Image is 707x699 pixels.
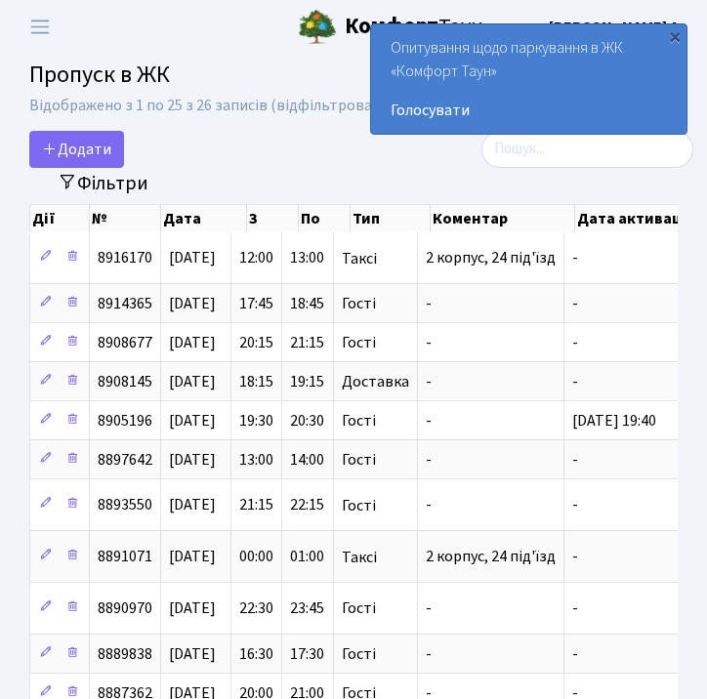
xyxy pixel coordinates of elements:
[30,205,90,232] th: Дії
[290,495,324,516] span: 22:15
[391,99,667,122] a: Голосувати
[572,410,656,432] span: [DATE] 19:40
[572,495,578,516] span: -
[342,600,376,616] span: Гості
[345,11,483,44] span: Таун
[98,410,152,432] span: 8905196
[169,371,216,392] span: [DATE]
[169,643,216,665] span: [DATE]
[342,374,409,390] span: Доставка
[29,97,482,115] div: Відображено з 1 по 25 з 26 записів (відфільтровано з 25 записів).
[290,643,324,665] span: 17:30
[426,371,432,392] span: -
[239,495,273,516] span: 21:15
[169,449,216,471] span: [DATE]
[169,597,216,619] span: [DATE]
[98,332,152,353] span: 8908677
[342,251,377,267] span: Таксі
[290,293,324,314] span: 18:45
[98,371,152,392] span: 8908145
[371,24,686,134] div: Опитування щодо паркування в ЖК «Комфорт Таун»
[239,371,273,392] span: 18:15
[239,293,273,314] span: 17:45
[665,26,685,46] div: ×
[426,597,432,619] span: -
[247,205,299,232] th: З
[299,205,351,232] th: По
[572,293,578,314] span: -
[426,495,432,516] span: -
[342,335,376,350] span: Гості
[29,131,124,168] a: Додати
[549,17,684,38] b: [PERSON_NAME] А.
[351,205,431,232] th: Тип
[431,205,575,232] th: Коментар
[98,547,152,568] span: 8891071
[239,597,273,619] span: 22:30
[290,410,324,432] span: 20:30
[572,449,578,471] span: -
[169,293,216,314] span: [DATE]
[290,597,324,619] span: 23:45
[342,296,376,311] span: Гості
[239,410,273,432] span: 19:30
[342,413,376,429] span: Гості
[572,547,578,568] span: -
[239,643,273,665] span: 16:30
[169,410,216,432] span: [DATE]
[426,449,432,471] span: -
[98,643,152,665] span: 8889838
[239,248,273,269] span: 12:00
[549,16,684,39] a: [PERSON_NAME] А.
[169,332,216,353] span: [DATE]
[90,205,161,232] th: №
[572,371,578,392] span: -
[290,371,324,392] span: 19:15
[342,498,376,514] span: Гості
[98,293,152,314] span: 8914365
[239,547,273,568] span: 00:00
[290,332,324,353] span: 21:15
[98,597,152,619] span: 8890970
[45,168,161,198] button: Переключити фільтри
[169,248,216,269] span: [DATE]
[426,248,556,269] span: 2 корпус, 24 під'їзд
[98,495,152,516] span: 8893550
[572,248,578,269] span: -
[426,410,432,432] span: -
[16,11,64,43] button: Переключити навігацію
[29,58,170,92] span: Пропуск в ЖК
[345,11,438,42] b: Комфорт
[426,547,556,568] span: 2 корпус, 24 під'їзд
[426,332,432,353] span: -
[481,131,693,168] input: Пошук...
[572,643,578,665] span: -
[239,332,273,353] span: 20:15
[239,449,273,471] span: 13:00
[42,139,111,160] span: Додати
[98,248,152,269] span: 8916170
[290,248,324,269] span: 13:00
[572,597,578,619] span: -
[290,449,324,471] span: 14:00
[169,495,216,516] span: [DATE]
[298,8,337,47] img: logo.png
[98,449,152,471] span: 8897642
[426,293,432,314] span: -
[169,547,216,568] span: [DATE]
[161,205,248,232] th: Дата
[572,332,578,353] span: -
[426,643,432,665] span: -
[290,547,324,568] span: 01:00
[342,452,376,468] span: Гості
[342,646,376,662] span: Гості
[342,550,377,565] span: Таксі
